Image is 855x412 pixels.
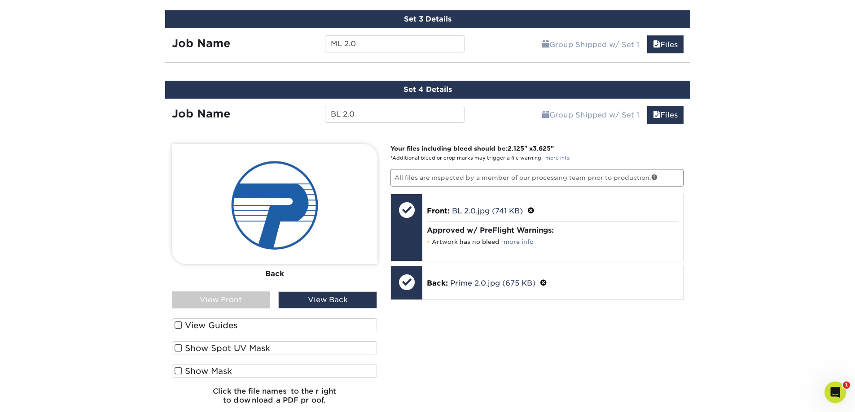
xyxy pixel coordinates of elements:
[533,145,551,152] span: 3.625
[653,111,660,119] span: files
[172,291,271,308] div: View Front
[390,155,570,161] small: *Additional bleed or crop marks may trigger a file warning –
[508,145,524,152] span: 2.125
[536,35,645,53] a: Group Shipped w/ Set 1
[653,40,660,49] span: files
[452,207,523,215] a: BL 2.0.jpg (741 KB)
[542,40,549,49] span: shipping
[427,238,679,246] li: Artwork has no bleed -
[325,35,465,52] input: Enter a job name
[172,364,377,378] label: Show Mask
[278,291,377,308] div: View Back
[165,81,690,99] div: Set 4 Details
[390,145,554,152] strong: Your files including bleed should be: " x "
[172,264,377,283] div: Back
[843,382,850,389] span: 1
[427,207,450,215] span: Front:
[165,10,690,28] div: Set 3 Details
[172,387,377,411] h6: Click the file names to the right to download a PDF proof.
[542,111,549,119] span: shipping
[647,106,684,124] a: Files
[427,279,448,287] span: Back:
[504,239,534,245] a: more info
[536,106,645,124] a: Group Shipped w/ Set 1
[545,155,570,161] a: more info
[390,169,684,186] p: All files are inspected by a member of our processing team prior to production.
[450,279,535,287] a: Prime 2.0.jpg (675 KB)
[824,382,846,403] iframe: Intercom live chat
[172,318,377,332] label: View Guides
[172,341,377,355] label: Show Spot UV Mask
[427,226,679,234] h4: Approved w/ PreFlight Warnings:
[647,35,684,53] a: Files
[172,107,230,120] strong: Job Name
[172,37,230,50] strong: Job Name
[325,106,465,123] input: Enter a job name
